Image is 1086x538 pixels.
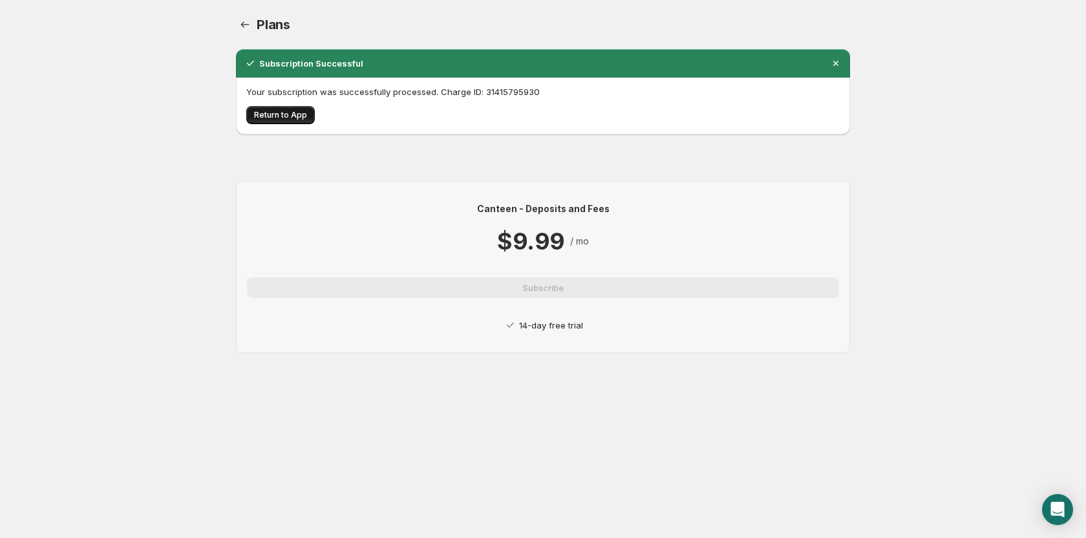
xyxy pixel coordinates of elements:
[257,17,290,32] span: Plans
[236,16,254,34] a: Home
[497,226,564,257] p: $9.99
[1042,494,1073,525] div: Open Intercom Messenger
[259,57,363,70] h2: Subscription Successful
[519,319,583,332] p: 14-day free trial
[246,85,840,98] p: Your subscription was successfully processed. Charge ID: 31415795930
[570,235,589,248] p: / mo
[827,54,845,72] button: Dismiss notification
[246,106,315,124] button: Return to App
[254,110,307,120] span: Return to App
[247,202,839,215] p: Canteen - Deposits and Fees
